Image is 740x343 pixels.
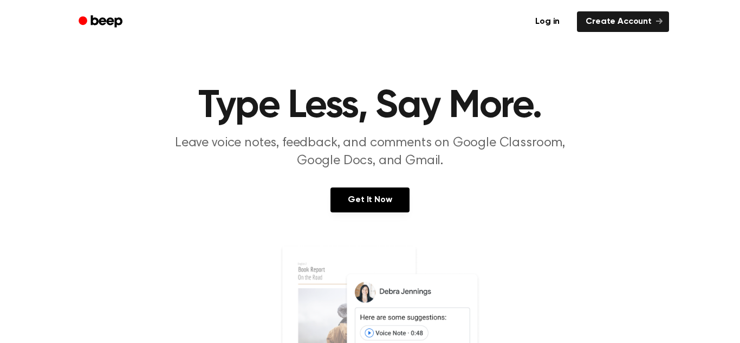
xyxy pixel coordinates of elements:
a: Log in [524,9,570,34]
h1: Type Less, Say More. [93,87,647,126]
a: Create Account [577,11,669,32]
p: Leave voice notes, feedback, and comments on Google Classroom, Google Docs, and Gmail. [162,134,578,170]
a: Get It Now [330,187,409,212]
a: Beep [71,11,132,33]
